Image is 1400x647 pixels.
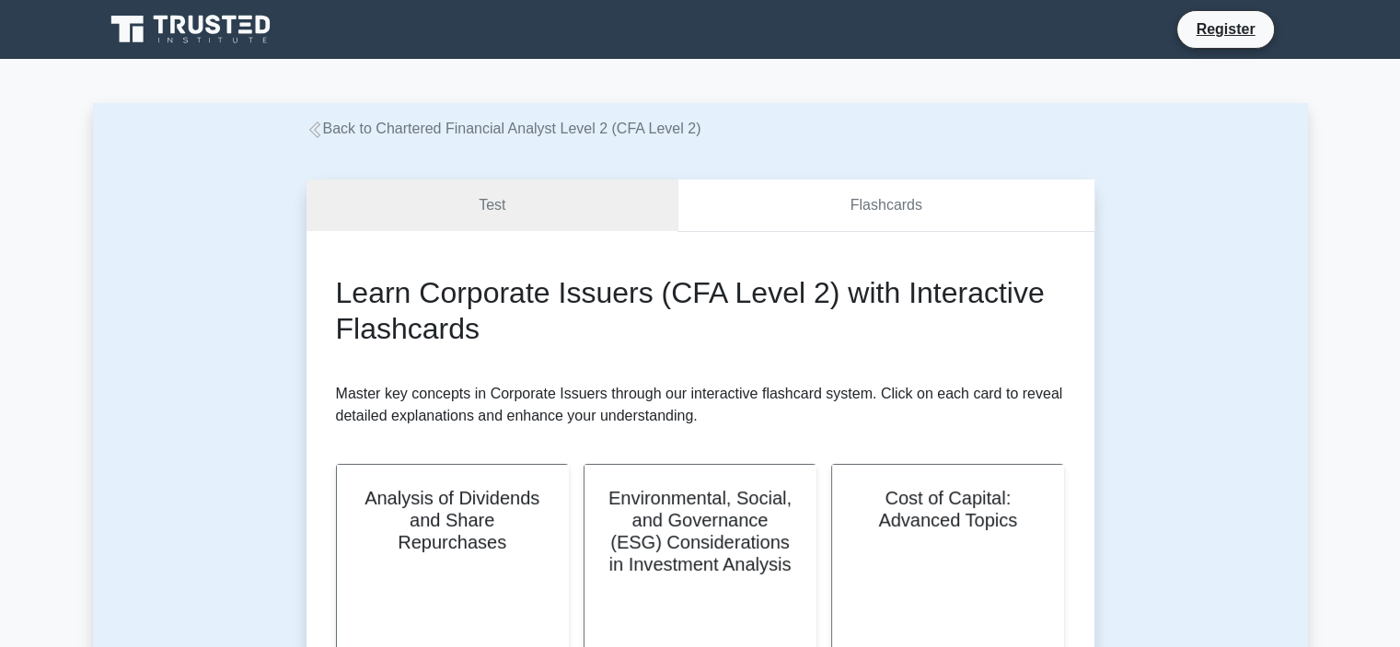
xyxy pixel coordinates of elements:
a: Flashcards [677,179,1093,232]
h2: Environmental, Social, and Governance (ESG) Considerations in Investment Analysis [607,487,793,575]
a: Register [1185,17,1266,40]
a: Test [307,179,678,232]
a: Back to Chartered Financial Analyst Level 2 (CFA Level 2) [307,121,701,136]
h2: Analysis of Dividends and Share Repurchases [359,487,546,553]
h2: Learn Corporate Issuers (CFA Level 2) with Interactive Flashcards [336,275,1065,346]
h2: Cost of Capital: Advanced Topics [854,487,1041,531]
p: Master key concepts in Corporate Issuers through our interactive flashcard system. Click on each ... [336,383,1065,427]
